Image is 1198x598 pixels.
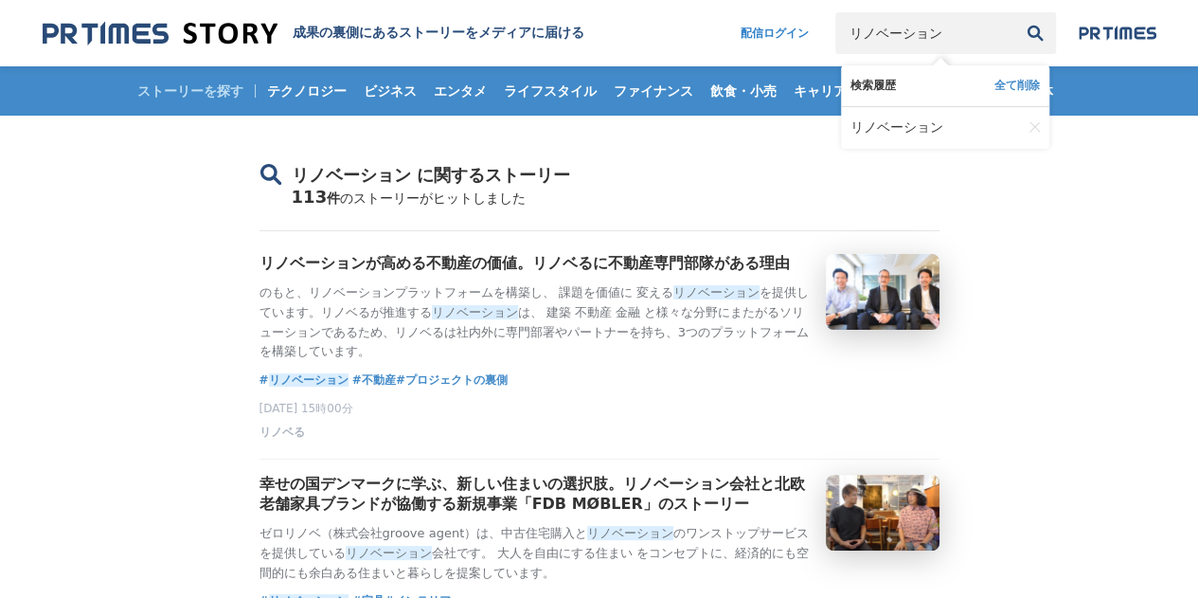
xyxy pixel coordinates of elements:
[994,78,1040,94] button: 全て削除
[703,66,784,116] a: 飲食・小売
[340,190,526,206] span: のストーリーがヒットしました
[426,66,494,116] a: エンタメ
[703,82,784,100] span: 飲食・小売
[259,401,939,417] p: [DATE] 15時00分
[327,190,340,206] span: 件
[850,107,1022,149] a: リノベーション
[432,305,518,319] em: リノベーション
[786,66,894,116] a: キャリア・教育
[259,524,811,583] p: ゼロリノベ（株式会社groove agent）は、中古住宅購入と のワンストップサービスを提供している 会社です。 大人を自由にする住まい をコンセプトに、経済的にも空間的にも余白ある住まいと暮...
[259,425,305,441] span: リノベる
[292,165,570,185] span: リノベーション に関するストーリー
[606,66,701,116] a: ファイナンス
[259,475,939,583] a: 幸せの国デンマークに学ぶ、新しい住まいの選択肢。リノベーション会社と北欧老舗家具ブランドが協働する新規事業「FDB MØBLER」のストーリーゼロリノベ（株式会社groove agent）は、中...
[259,254,939,362] a: リノベーションが高める不動産の価値。リノベるに不動産専門部隊がある理由のもと、リノベーションプラットフォームを構築し、 課題を価値に 変えるリノベーションを提供しています。リノベるが推進するリノ...
[396,371,508,390] a: #プロジェクトの裏側
[259,187,939,231] div: 113
[259,82,354,100] span: テクノロジー
[346,546,432,560] em: リノベーション
[259,283,811,362] p: のもと、リノベーションプラットフォームを構築し、 課題を価値に 変える を提供しています。リノベるが推進する は、 建築 不動産 金融 と様々な分野にまたがるソリューションであるため、リノベるは...
[43,21,584,46] a: 成果の裏側にあるストーリーをメディアに届ける 成果の裏側にあるストーリーをメディアに届ける
[426,82,494,100] span: エンタメ
[835,12,1014,54] input: キーワードで検索
[1014,12,1056,54] button: 検索
[293,25,584,42] h1: 成果の裏側にあるストーリーをメディアに届ける
[606,82,701,100] span: ファイナンス
[496,82,604,100] span: ライフスタイル
[356,82,424,100] span: ビジネス
[496,66,604,116] a: ライフスタイル
[850,78,896,94] span: 検索履歴
[850,119,943,136] span: リノベーション
[259,371,352,390] span: #
[259,371,352,390] a: #リノベーション
[786,82,894,100] span: キャリア・教育
[722,12,828,54] a: 配信ログイン
[1079,26,1156,41] img: prtimes
[352,371,396,390] a: #不動産
[673,285,760,299] em: リノベーション
[43,21,277,46] img: 成果の裏側にあるストーリーをメディアに届ける
[587,526,673,540] em: リノベーション
[259,430,305,444] a: リノベる
[259,66,354,116] a: テクノロジー
[259,254,790,274] h3: リノベーションが高める不動産の価値。リノベるに不動産専門部隊がある理由
[269,373,349,387] em: リノベーション
[259,475,811,515] h3: 幸せの国デンマークに学ぶ、新しい住まいの選択肢。リノベーション会社と北欧老舗家具ブランドが協働する新規事業「FDB MØBLER」のストーリー
[356,66,424,116] a: ビジネス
